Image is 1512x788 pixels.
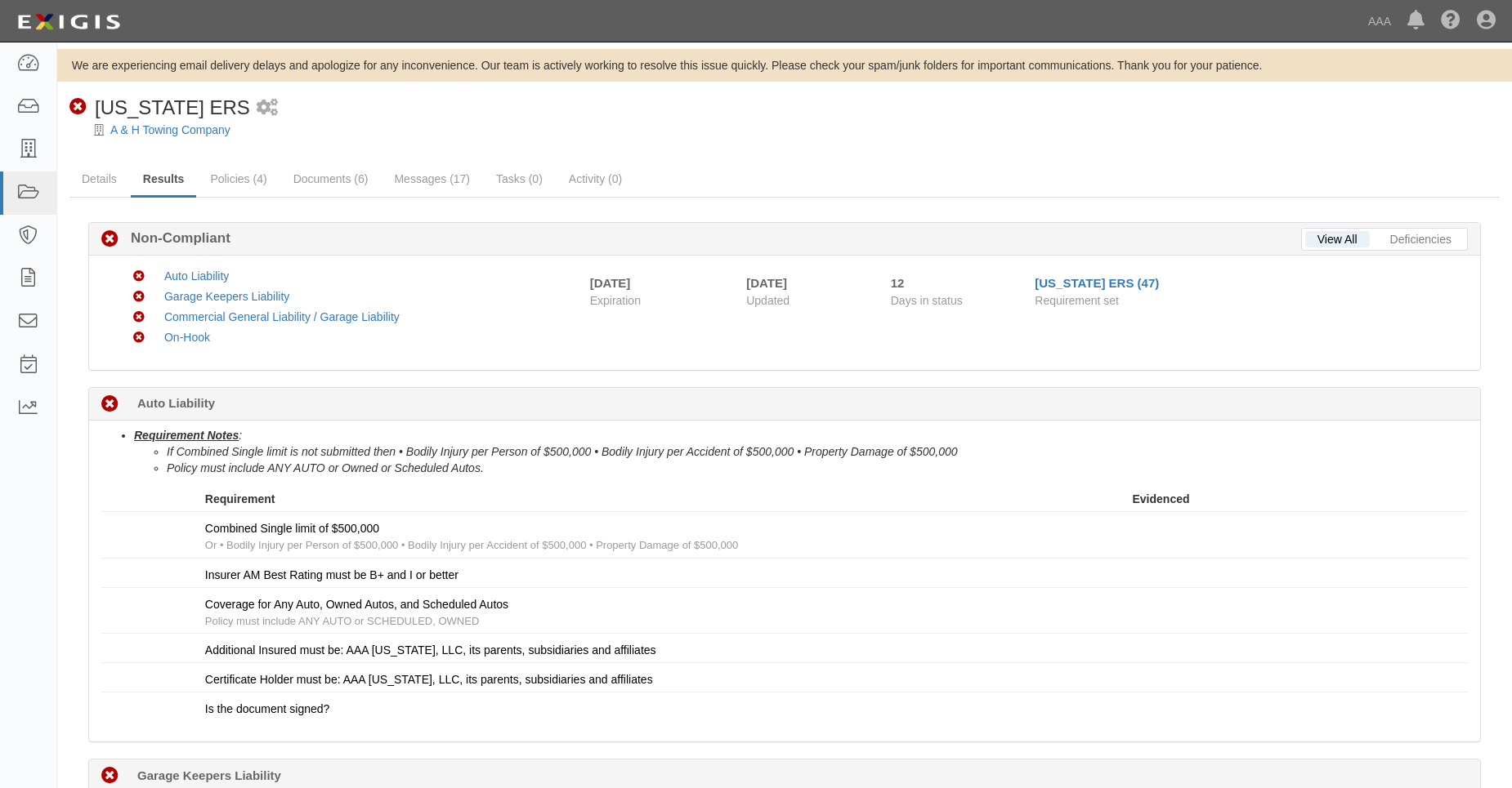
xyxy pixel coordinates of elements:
a: Auto Liability [164,269,229,283]
span: Or • Bodily Injury per Person of $500,000 • Bodily Injury per Accident of $500,000 • Property Dam... [205,539,738,551]
a: Documents (6) [281,162,381,195]
i: Non-Compliant [133,271,145,283]
a: AAA [1360,5,1399,38]
b: Non-Compliant [119,229,230,248]
i: Non-Compliant 12 days (since 08/02/2025) [101,396,119,413]
span: Certificate Holder must be: AAA [US_STATE], LLC, its parents, subsidiaries and affiliates [205,673,653,686]
span: Days in status [891,294,963,307]
i: Help Center - Complianz [1441,11,1461,31]
i: Non-Compliant 12 days (since 08/02/2025) [101,768,119,785]
i: Non-Compliant [69,99,87,116]
li: If Combined Single limit is not submitted then • Bodily Injury per Person of $500,000 • Bodily In... [167,443,1468,460]
a: Messages (17) [382,162,482,195]
a: A & H Towing Company [110,123,230,136]
a: Details [69,162,129,195]
span: Coverage for Any Auto, Owned Autos, and Scheduled Autos [205,598,508,611]
a: Policies (4) [198,162,279,195]
span: Updated [746,294,790,307]
div: [DATE] [746,274,866,292]
a: Activity (0) [557,162,634,195]
li: Policy must include ANY AUTO or Owned or Scheduled Autos. [167,460,1468,476]
span: Combined Single limit of $500,000 [205,522,379,535]
span: Additional Insured must be: AAA [US_STATE], LLC, its parents, subsidiaries and affiliates [205,643,656,657]
b: Garage Keepers Liability [137,767,281,784]
span: Insurer AM Best Rating must be B+ and I or better [205,568,459,581]
a: Commercial General Liability / Garage Liability [164,310,400,323]
span: Policy must include ANY AUTO or SCHEDULED, OWNED [205,615,479,627]
img: logo-5460c22ac91f19d4615b14bd174203de0afe785f0fc80cf4dbbc73dc1793850b.png [12,7,125,37]
div: Since 08/02/2025 [891,274,1023,292]
i: Non-Compliant [133,312,145,323]
a: Deficiencies [1378,231,1464,247]
span: Requirement set [1035,294,1119,307]
div: Texas ERS [69,94,250,122]
a: Garage Keepers Liability [164,290,289,303]
i: Non-Compliant [101,231,119,248]
div: We are experiencing email delivery delays and apologize for any inconvenience. Our team is active... [57,57,1512,73]
a: Results [131,162,197,198]
i: 2 scheduled workflows [257,100,278,117]
i: Non-Compliant [133,292,145,303]
li: : [134,427,1468,476]
a: On-Hook [164,331,210,344]
b: Auto Liability [137,394,215,412]
a: [US_STATE] ERS (47) [1035,276,1159,290]
strong: Requirement [205,492,275,505]
span: [US_STATE] ERS [95,96,250,118]
a: Tasks (0) [484,162,555,195]
span: Expiration [590,292,735,309]
span: Is the document signed? [205,702,330,715]
div: [DATE] [590,274,631,292]
i: Non-Compliant [133,332,145,344]
a: View All [1305,231,1370,247]
u: Requirement Notes [134,429,239,442]
strong: Evidenced [1132,492,1189,505]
